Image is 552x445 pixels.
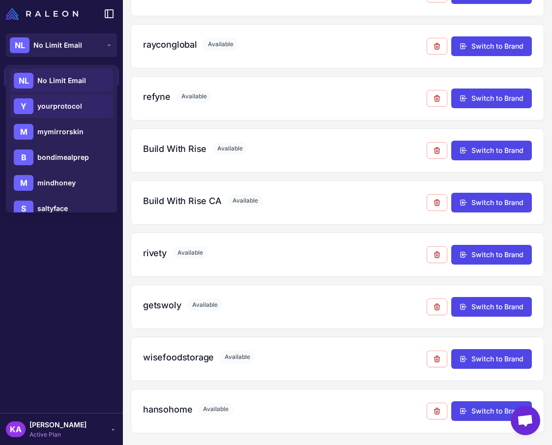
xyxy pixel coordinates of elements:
span: Available [173,246,208,259]
h3: refyne [143,90,171,103]
span: Available [198,403,233,415]
span: mymirrorskin [37,126,84,137]
span: Available [187,298,223,311]
a: Manage Brands [4,67,119,88]
div: Y [14,98,33,114]
a: Raleon Logo [6,8,82,20]
button: NLNo Limit Email [6,33,117,57]
span: Available [212,142,248,155]
button: Remove from agency [427,90,447,107]
button: Switch to Brand [451,36,532,56]
button: Switch to Brand [451,297,532,317]
div: NL [10,37,29,53]
div: KA [6,421,26,437]
span: Available [220,351,255,363]
span: bondimealprep [37,152,89,163]
button: Switch to Brand [451,245,532,265]
div: B [14,149,33,165]
span: saltyface [37,203,68,214]
img: Raleon Logo [6,8,78,20]
h3: getswoly [143,298,181,312]
div: S [14,201,33,216]
span: No Limit Email [37,75,86,86]
button: Remove from agency [427,246,447,263]
div: NL [14,73,33,89]
span: Available [203,38,238,51]
button: Remove from agency [427,194,447,211]
button: Switch to Brand [451,401,532,421]
h3: rayconglobal [143,38,197,51]
span: Available [176,90,212,103]
button: Switch to Brand [451,193,532,212]
button: Remove from agency [427,38,447,55]
span: Available [228,194,263,207]
button: Switch to Brand [451,89,532,108]
button: Remove from agency [427,142,447,159]
button: Remove from agency [427,403,447,419]
span: Active Plan [29,430,87,439]
button: Switch to Brand [451,349,532,369]
h3: Build With Rise [143,142,206,155]
span: mindhoney [37,178,76,188]
h3: Build With Rise CA [143,194,222,208]
h3: wisefoodstorage [143,351,214,364]
div: M [14,124,33,140]
span: yourprotocol [37,101,82,112]
button: Switch to Brand [451,141,532,160]
button: Remove from agency [427,298,447,315]
button: Remove from agency [427,351,447,367]
span: [PERSON_NAME] [29,419,87,430]
span: No Limit Email [33,40,82,51]
a: Open chat [511,406,540,435]
div: M [14,175,33,191]
h3: rivety [143,246,167,260]
h3: hansohome [143,403,192,416]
